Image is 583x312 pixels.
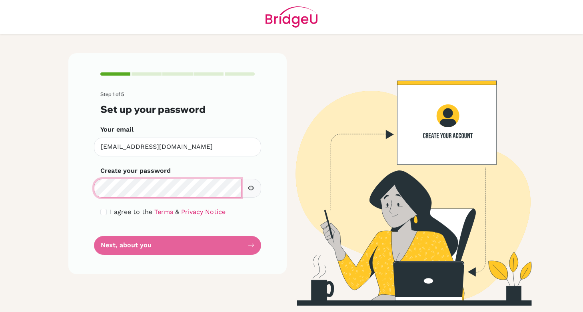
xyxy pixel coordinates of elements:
label: Your email [100,125,134,134]
input: Insert your email* [94,138,261,156]
span: Step 1 of 5 [100,91,124,97]
span: I agree to the [110,208,152,216]
span: & [175,208,179,216]
h3: Set up your password [100,104,255,115]
a: Privacy Notice [181,208,226,216]
label: Create your password [100,166,171,176]
a: Terms [154,208,173,216]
